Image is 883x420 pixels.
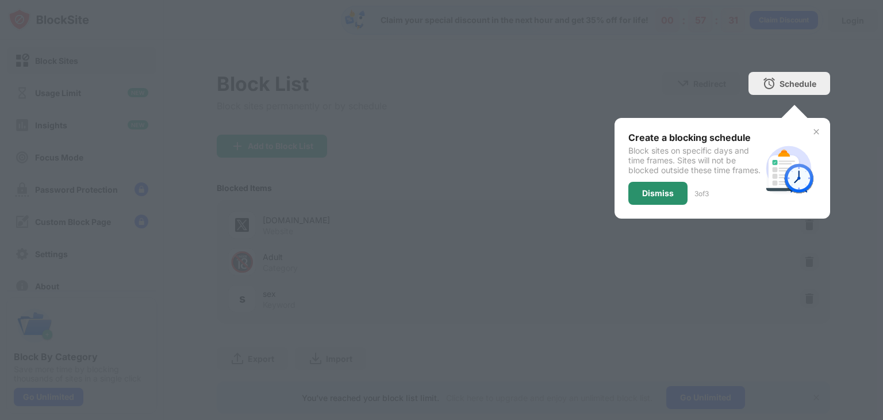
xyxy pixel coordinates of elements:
[780,79,816,89] div: Schedule
[812,127,821,136] img: x-button.svg
[628,132,761,143] div: Create a blocking schedule
[642,189,674,198] div: Dismiss
[694,189,709,198] div: 3 of 3
[628,146,761,175] div: Block sites on specific days and time frames. Sites will not be blocked outside these time frames.
[761,141,816,196] img: schedule.svg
